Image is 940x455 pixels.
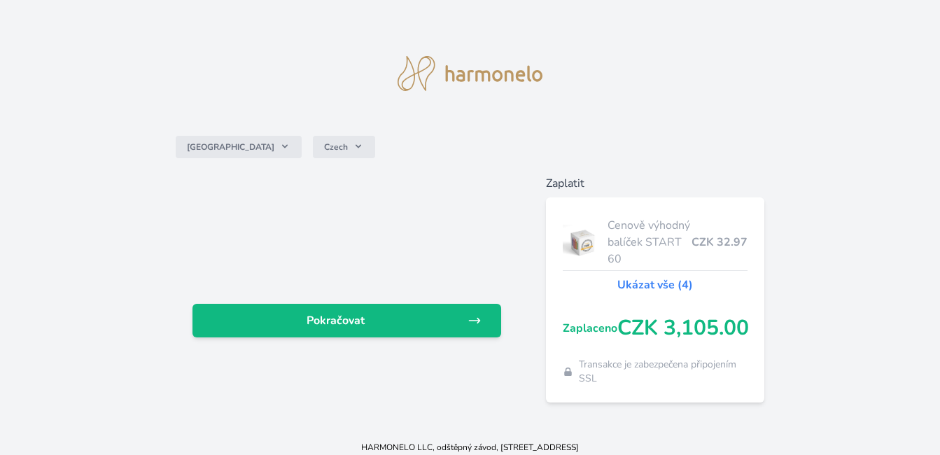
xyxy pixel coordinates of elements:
[176,136,302,158] button: [GEOGRAPHIC_DATA]
[192,304,501,337] a: Pokračovat
[563,320,617,337] span: Zaplaceno
[398,56,543,91] img: logo.svg
[546,175,765,192] h6: Zaplatit
[608,217,692,267] span: Cenově výhodný balíček START 60
[187,141,274,153] span: [GEOGRAPHIC_DATA]
[617,316,749,341] span: CZK 3,105.00
[579,358,748,386] span: Transakce je zabezpečena připojením SSL
[324,141,348,153] span: Czech
[204,312,468,329] span: Pokračovat
[563,225,603,260] img: start.jpg
[313,136,375,158] button: Czech
[617,276,693,293] a: Ukázat vše (4)
[692,234,748,251] span: CZK 32.97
